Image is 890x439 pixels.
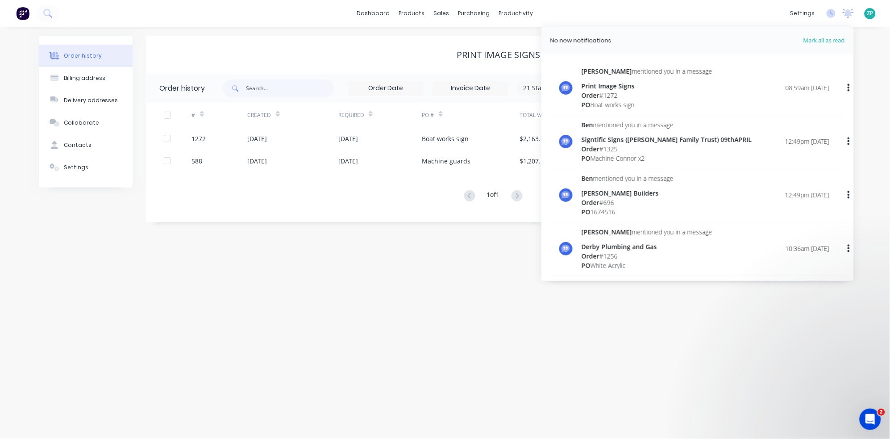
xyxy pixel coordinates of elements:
[192,156,203,166] div: 588
[582,121,593,129] span: Ben
[582,91,599,100] span: Order
[582,174,593,183] span: Ben
[159,83,205,94] div: Order history
[520,111,554,119] div: Total Value
[64,119,99,127] div: Collaborate
[246,79,334,97] input: Search...
[785,190,829,200] div: 12:49pm [DATE]
[582,154,591,163] span: PO
[582,154,752,163] div: Machine Connor x2
[582,261,591,270] span: PO
[39,45,133,67] button: Order history
[582,67,632,75] span: [PERSON_NAME]
[338,103,422,127] div: Required
[518,83,593,93] div: 21 Statuses
[64,141,91,149] div: Contacts
[487,190,500,203] div: 1 of 1
[39,112,133,134] button: Collaborate
[39,67,133,89] button: Billing address
[39,89,133,112] button: Delivery addresses
[39,134,133,156] button: Contacts
[192,111,195,119] div: #
[582,120,752,130] div: mentioned you in a message
[786,244,829,253] div: 10:36am [DATE]
[192,134,206,143] div: 1272
[248,156,267,166] div: [DATE]
[338,111,364,119] div: Required
[582,207,674,217] div: 1674516
[786,7,819,20] div: settings
[582,188,674,198] div: [PERSON_NAME] Builders
[39,156,133,179] button: Settings
[64,52,102,60] div: Order history
[248,134,267,143] div: [DATE]
[520,103,590,127] div: Total Value
[878,409,885,416] span: 2
[454,7,495,20] div: purchasing
[785,137,829,146] div: 12:49pm [DATE]
[582,227,712,237] div: mentioned you in a message
[582,67,712,76] div: mentioned you in a message
[550,36,611,45] div: No new notifications
[582,81,712,91] div: Print Image Signs
[338,156,358,166] div: [DATE]
[786,83,829,92] div: 08:59am [DATE]
[495,7,538,20] div: productivity
[520,156,548,166] div: $1,207.14
[348,82,423,95] input: Order Date
[192,103,248,127] div: #
[582,198,674,207] div: # 696
[582,100,591,109] span: PO
[582,251,712,261] div: # 1256
[582,174,674,183] div: mentioned you in a message
[16,7,29,20] img: Factory
[582,242,712,251] div: Derby Plumbing and Gas
[582,145,599,153] span: Order
[395,7,429,20] div: products
[248,103,338,127] div: Created
[457,50,541,60] div: Print Image Signs
[582,198,599,207] span: Order
[582,91,712,100] div: # 1272
[422,103,520,127] div: PO #
[64,163,88,171] div: Settings
[520,134,548,143] div: $2,163.70
[582,100,712,109] div: Boat works sign
[582,144,752,154] div: # 1325
[582,228,632,236] span: [PERSON_NAME]
[422,111,434,119] div: PO #
[64,96,118,105] div: Delivery addresses
[353,7,395,20] a: dashboard
[867,9,873,17] span: ZP
[422,156,471,166] div: Machine guards
[582,208,591,216] span: PO
[338,134,358,143] div: [DATE]
[64,74,105,82] div: Billing address
[582,261,712,270] div: White Acrylic
[248,111,271,119] div: Created
[429,7,454,20] div: sales
[771,36,845,45] span: Mark all as read
[422,134,469,143] div: Boat works sign
[860,409,881,430] iframe: Intercom live chat
[582,252,599,260] span: Order
[433,82,508,95] input: Invoice Date
[582,135,752,144] div: Signtific Signs ([PERSON_NAME] Family Trust) 09thAPRIL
